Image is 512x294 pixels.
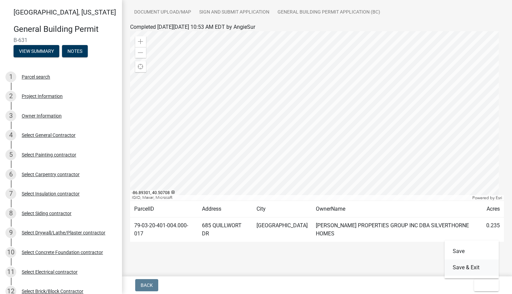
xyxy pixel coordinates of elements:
[22,133,76,138] div: Select General Contractor
[135,279,158,291] button: Back
[130,2,195,23] a: Document Upload/Map
[135,61,146,72] div: Find my location
[195,2,273,23] a: Sign and Submit Application
[22,152,76,157] div: Select Painting contractor
[22,172,80,177] div: Select Carpentry contractor
[5,71,16,82] div: 1
[471,195,504,201] div: Powered by
[5,110,16,121] div: 3
[22,230,105,235] div: Select Drywall/Lathe/Plaster contractor
[62,45,88,57] button: Notes
[14,49,59,54] wm-modal-confirm: Summary
[22,94,63,99] div: Project Information
[141,282,153,288] span: Back
[273,2,384,23] a: General Building Permit Application (BC)
[5,227,16,238] div: 9
[479,282,489,288] span: Exit
[135,36,146,47] div: Zoom in
[22,250,103,255] div: Select Concrete Foundation contractor
[252,217,312,242] td: [GEOGRAPHIC_DATA]
[496,195,502,200] a: Esri
[312,217,482,242] td: [PERSON_NAME] PROPERTIES GROUP INC DBA SILVERTHORNE HOMES
[62,49,88,54] wm-modal-confirm: Notes
[5,247,16,258] div: 10
[130,24,255,30] span: Completed [DATE][DATE] 10:53 AM EDT by AngieSur
[252,201,312,217] td: City
[474,279,499,291] button: Exit
[5,91,16,102] div: 2
[5,188,16,199] div: 7
[312,201,482,217] td: OwnerName
[130,195,471,201] div: IGIO, Maxar, Microsoft
[22,270,78,274] div: Select Electrical contractor
[22,289,83,294] div: Select Brick/Block Contractor
[482,217,504,242] td: 0.235
[14,45,59,57] button: View Summary
[5,149,16,160] div: 5
[5,267,16,277] div: 11
[445,240,499,278] div: Exit
[198,201,252,217] td: Address
[445,243,499,259] button: Save
[22,113,62,118] div: Owner Information
[14,24,117,34] h4: General Building Permit
[5,169,16,180] div: 6
[14,37,108,43] span: B-631
[130,201,198,217] td: ParcelID
[5,130,16,141] div: 4
[482,201,504,217] td: Acres
[5,208,16,219] div: 8
[22,211,71,216] div: Select Siding contractor
[198,217,252,242] td: 685 QUILLWORT DR
[445,259,499,276] button: Save & Exit
[135,47,146,58] div: Zoom out
[22,75,50,79] div: Parcel search
[22,191,80,196] div: Select Insulation contractor
[130,217,198,242] td: 79-03-20-401-004.000-017
[14,8,116,16] span: [GEOGRAPHIC_DATA], [US_STATE]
